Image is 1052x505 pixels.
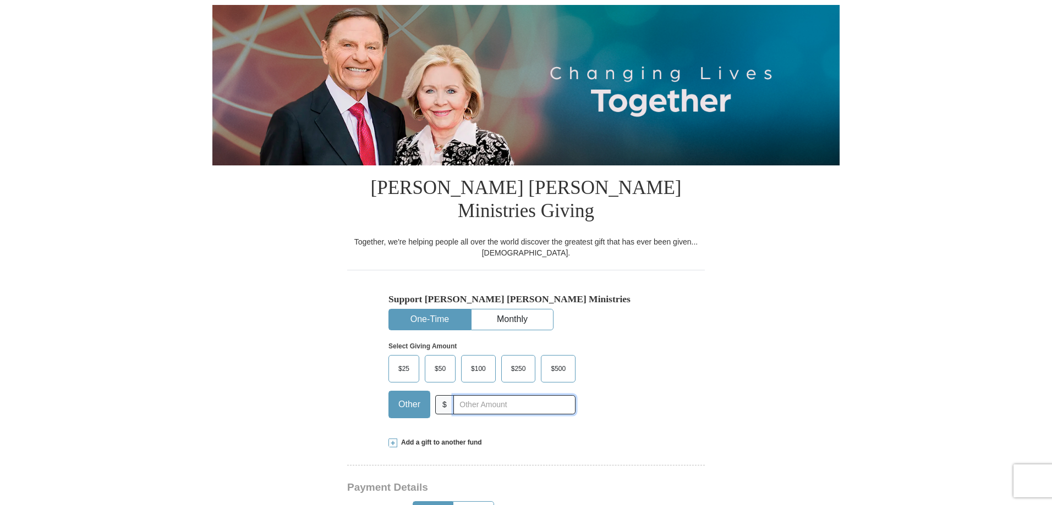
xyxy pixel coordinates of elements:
[347,165,705,236] h1: [PERSON_NAME] [PERSON_NAME] Ministries Giving
[347,481,628,494] h3: Payment Details
[393,360,415,377] span: $25
[393,396,426,413] span: Other
[429,360,451,377] span: $50
[388,293,664,305] h5: Support [PERSON_NAME] [PERSON_NAME] Ministries
[472,309,553,330] button: Monthly
[389,309,470,330] button: One-Time
[465,360,491,377] span: $100
[506,360,532,377] span: $250
[453,395,576,414] input: Other Amount
[435,395,454,414] span: $
[397,438,482,447] span: Add a gift to another fund
[545,360,571,377] span: $500
[388,342,457,350] strong: Select Giving Amount
[347,236,705,258] div: Together, we're helping people all over the world discover the greatest gift that has ever been g...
